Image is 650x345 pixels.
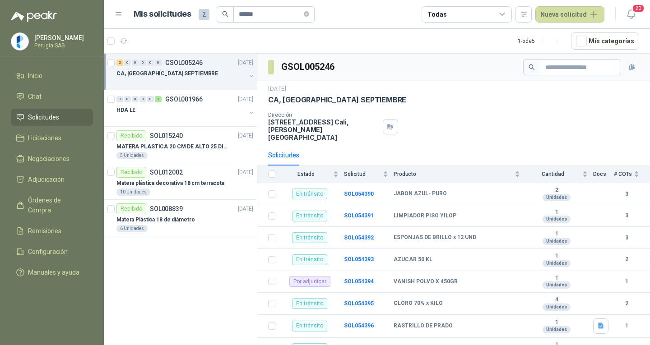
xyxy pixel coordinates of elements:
[124,96,131,102] div: 0
[147,96,154,102] div: 0
[614,255,639,264] b: 2
[614,234,639,242] b: 3
[525,296,588,304] b: 4
[394,234,476,241] b: ESPONJAS DE BRILLO x 12 UND
[632,4,645,13] span: 20
[28,247,68,257] span: Configuración
[165,96,203,102] p: GSOL001966
[614,212,639,220] b: 3
[525,275,588,282] b: 1
[304,10,309,18] span: close-circle
[394,190,447,198] b: JABON AZUL- PURO
[28,92,42,101] span: Chat
[28,226,61,236] span: Remisiones
[543,260,571,267] div: Unidades
[116,143,229,151] p: MATERA PLASTICA 20 CM DE ALTO 25 DIAMETRO COLOR NEGRO -
[139,60,146,66] div: 0
[292,211,327,221] div: En tránsito
[139,96,146,102] div: 0
[11,222,93,239] a: Remisiones
[124,60,131,66] div: 0
[543,326,571,333] div: Unidades
[28,195,84,215] span: Órdenes de Compra
[132,96,139,102] div: 0
[614,322,639,330] b: 1
[116,203,146,214] div: Recibido
[292,189,327,199] div: En tránsito
[525,209,588,216] b: 1
[623,6,639,23] button: 20
[11,171,93,188] a: Adjudicación
[11,109,93,126] a: Solicitudes
[292,254,327,265] div: En tránsito
[238,59,253,67] p: [DATE]
[28,71,42,81] span: Inicio
[116,152,148,159] div: 5 Unidades
[238,132,253,140] p: [DATE]
[165,60,203,66] p: GSOL005246
[104,163,257,200] a: RecibidoSOL012002[DATE] Matera plástica decorativa 18 cm terracota10 Unidades
[344,171,381,177] span: Solicitud
[28,175,65,184] span: Adjudicación
[11,243,93,260] a: Configuración
[289,276,330,287] div: Por adjudicar
[535,6,604,23] button: Nueva solicitud
[104,200,257,236] a: RecibidoSOL008839[DATE] Matera Plástica 18 de diámetro6 Unidades
[394,166,525,183] th: Producto
[28,133,61,143] span: Licitaciones
[238,205,253,213] p: [DATE]
[304,11,309,17] span: close-circle
[116,179,224,188] p: Matera plástica decorativa 18 cm terracota
[593,166,614,183] th: Docs
[11,192,93,219] a: Órdenes de Compra
[344,212,374,219] b: SOL054391
[116,57,255,86] a: 2 0 0 0 0 0 GSOL005246[DATE] CA, [GEOGRAPHIC_DATA] SEPTIEMBRE
[344,300,374,307] a: SOL054395
[238,95,253,104] p: [DATE]
[132,60,139,66] div: 0
[344,256,374,262] a: SOL054393
[116,69,218,78] p: CA, [GEOGRAPHIC_DATA] SEPTIEMBRE
[147,60,154,66] div: 0
[11,11,57,22] img: Logo peakr
[344,235,374,241] b: SOL054392
[150,169,183,175] p: SOL012002
[525,187,588,194] b: 2
[292,298,327,309] div: En tránsito
[394,322,453,330] b: RASTRILLO DE PRADO
[344,322,374,329] a: SOL054396
[543,304,571,311] div: Unidades
[344,166,394,183] th: Solicitud
[155,60,162,66] div: 0
[199,9,209,20] span: 2
[34,43,91,48] p: Perugia SAS
[11,264,93,281] a: Manuales y ayuda
[525,319,588,326] b: 1
[116,94,255,123] a: 0 0 0 0 0 1 GSOL001966[DATE] HDA LE
[525,253,588,260] b: 1
[11,67,93,84] a: Inicio
[150,206,183,212] p: SOL008839
[116,106,135,115] p: HDA LE
[116,167,146,178] div: Recibido
[116,60,123,66] div: 2
[11,150,93,167] a: Negociaciones
[543,281,571,289] div: Unidades
[281,171,331,177] span: Estado
[525,171,580,177] span: Cantidad
[116,216,195,224] p: Matera Plástica 18 de diámetro
[116,189,150,196] div: 10 Unidades
[28,112,59,122] span: Solicitudes
[292,232,327,243] div: En tránsito
[134,8,191,21] h1: Mis solicitudes
[268,112,379,118] p: Dirección
[614,190,639,198] b: 3
[34,35,91,41] p: [PERSON_NAME]
[614,299,639,308] b: 2
[11,33,28,50] img: Company Logo
[543,194,571,201] div: Unidades
[281,60,336,74] h3: GSOL005246
[28,154,70,164] span: Negociaciones
[344,191,374,197] a: SOL054390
